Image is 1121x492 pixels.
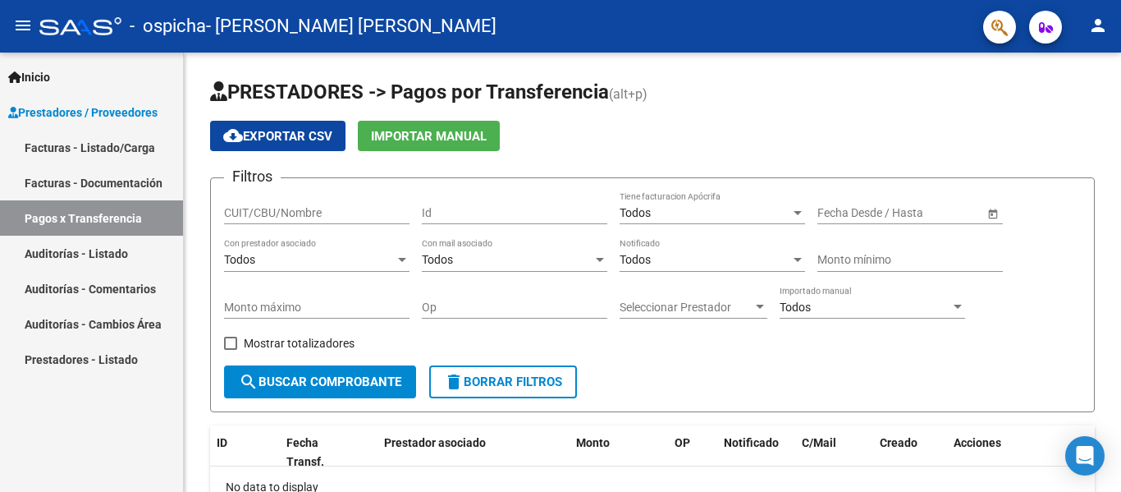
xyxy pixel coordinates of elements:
[724,436,779,449] span: Notificado
[223,129,332,144] span: Exportar CSV
[244,333,355,353] span: Mostrar totalizadores
[210,425,280,480] datatable-header-cell: ID
[206,8,496,44] span: - [PERSON_NAME] [PERSON_NAME]
[620,301,753,315] span: Seleccionar Prestador
[371,129,487,144] span: Importar Manual
[817,206,877,220] input: Fecha inicio
[795,425,873,480] datatable-header-cell: C/Mail
[954,436,1001,449] span: Acciones
[668,425,717,480] datatable-header-cell: OP
[239,372,259,392] mat-icon: search
[570,425,668,480] datatable-header-cell: Monto
[210,80,609,103] span: PRESTADORES -> Pagos por Transferencia
[891,206,972,220] input: Fecha fin
[444,372,464,392] mat-icon: delete
[620,206,651,219] span: Todos
[873,425,947,480] datatable-header-cell: Creado
[984,205,1001,222] button: Open calendar
[224,165,281,188] h3: Filtros
[217,436,227,449] span: ID
[429,366,577,398] button: Borrar Filtros
[130,8,206,44] span: - ospicha
[620,253,651,266] span: Todos
[422,253,453,266] span: Todos
[280,425,354,480] datatable-header-cell: Fecha Transf.
[675,436,690,449] span: OP
[8,103,158,122] span: Prestadores / Proveedores
[224,253,255,266] span: Todos
[880,436,917,449] span: Creado
[384,436,486,449] span: Prestador asociado
[444,375,562,389] span: Borrar Filtros
[1088,16,1108,35] mat-icon: person
[13,16,33,35] mat-icon: menu
[286,436,324,468] span: Fecha Transf.
[780,301,811,314] span: Todos
[802,436,836,449] span: C/Mail
[224,366,416,398] button: Buscar Comprobante
[609,86,647,102] span: (alt+p)
[947,425,1095,480] datatable-header-cell: Acciones
[8,68,50,86] span: Inicio
[239,375,401,389] span: Buscar Comprobante
[1065,436,1105,476] div: Open Intercom Messenger
[717,425,795,480] datatable-header-cell: Notificado
[377,425,570,480] datatable-header-cell: Prestador asociado
[223,126,243,145] mat-icon: cloud_download
[210,121,345,151] button: Exportar CSV
[576,436,610,449] span: Monto
[358,121,500,151] button: Importar Manual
